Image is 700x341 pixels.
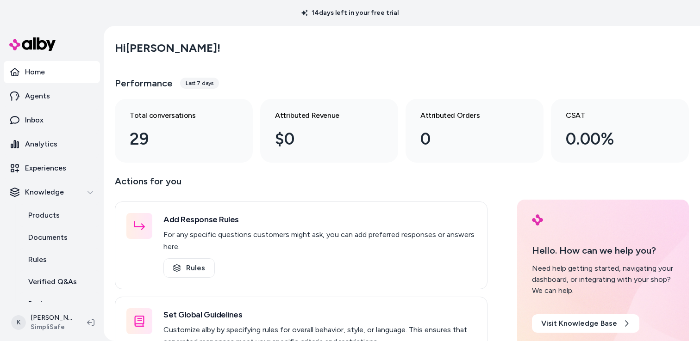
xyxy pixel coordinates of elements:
[25,115,44,126] p: Inbox
[296,8,404,18] p: 14 days left in your free trial
[19,204,100,226] a: Products
[115,77,173,90] h3: Performance
[25,91,50,102] p: Agents
[115,99,253,163] a: Total conversations 29
[532,263,674,296] div: Need help getting started, navigating your dashboard, or integrating with your shop? We can help.
[28,276,77,287] p: Verified Q&As
[115,41,220,55] h2: Hi [PERSON_NAME] !
[11,315,26,330] span: K
[19,226,100,249] a: Documents
[4,157,100,179] a: Experiences
[115,174,487,196] p: Actions for you
[260,99,398,163] a: Attributed Revenue $0
[275,110,369,121] h3: Attributed Revenue
[566,127,659,152] div: 0.00%
[532,314,639,333] a: Visit Knowledge Base
[275,127,369,152] div: $0
[28,298,56,310] p: Reviews
[163,258,215,278] a: Rules
[25,187,64,198] p: Knowledge
[4,61,100,83] a: Home
[4,181,100,203] button: Knowledge
[28,254,47,265] p: Rules
[19,293,100,315] a: Reviews
[19,271,100,293] a: Verified Q&As
[420,127,514,152] div: 0
[28,232,68,243] p: Documents
[566,110,659,121] h3: CSAT
[4,85,100,107] a: Agents
[6,308,80,337] button: K[PERSON_NAME]SimpliSafe
[9,37,56,51] img: alby Logo
[25,67,45,78] p: Home
[25,139,57,150] p: Analytics
[532,214,543,225] img: alby Logo
[25,163,66,174] p: Experiences
[163,308,476,321] h3: Set Global Guidelines
[163,213,476,226] h3: Add Response Rules
[28,210,60,221] p: Products
[4,109,100,131] a: Inbox
[180,78,219,89] div: Last 7 days
[420,110,514,121] h3: Attributed Orders
[532,244,674,257] p: Hello. How can we help you?
[130,127,223,152] div: 29
[406,99,544,163] a: Attributed Orders 0
[163,229,476,253] p: For any specific questions customers might ask, you can add preferred responses or answers here.
[551,99,689,163] a: CSAT 0.00%
[19,249,100,271] a: Rules
[31,313,72,323] p: [PERSON_NAME]
[4,133,100,155] a: Analytics
[31,323,72,332] span: SimpliSafe
[130,110,223,121] h3: Total conversations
